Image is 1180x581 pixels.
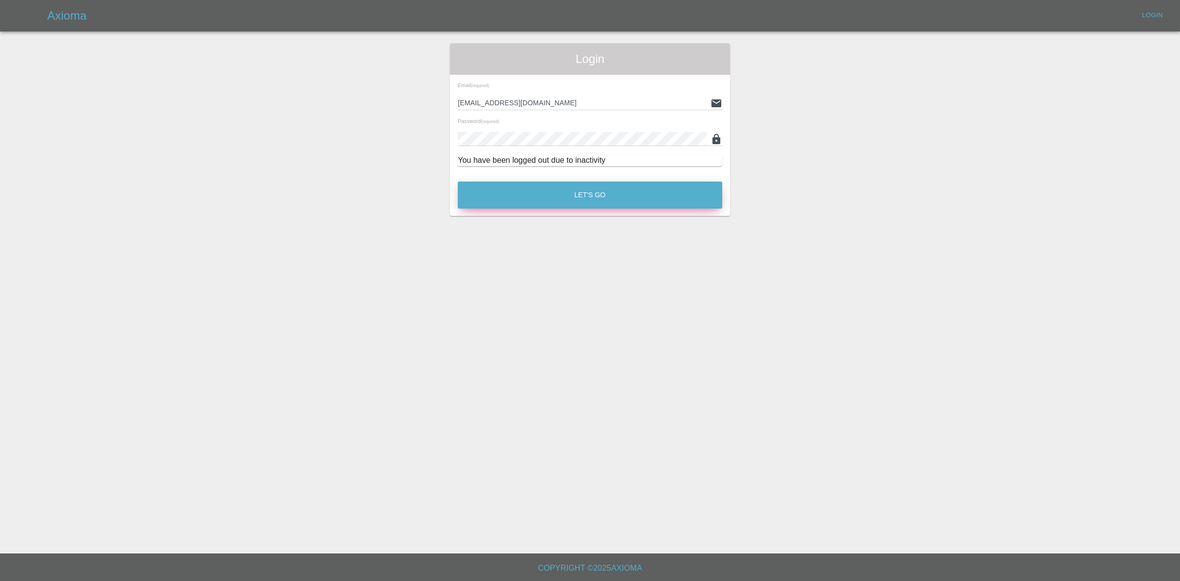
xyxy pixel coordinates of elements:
span: Email [458,82,489,88]
span: Password [458,118,499,124]
span: Login [458,51,722,67]
button: Let's Go [458,182,722,209]
div: You have been logged out due to inactivity [458,154,722,166]
small: (required) [471,84,489,88]
h5: Axioma [47,8,87,24]
small: (required) [481,120,499,124]
h6: Copyright © 2025 Axioma [8,561,1172,575]
a: Login [1137,8,1168,23]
